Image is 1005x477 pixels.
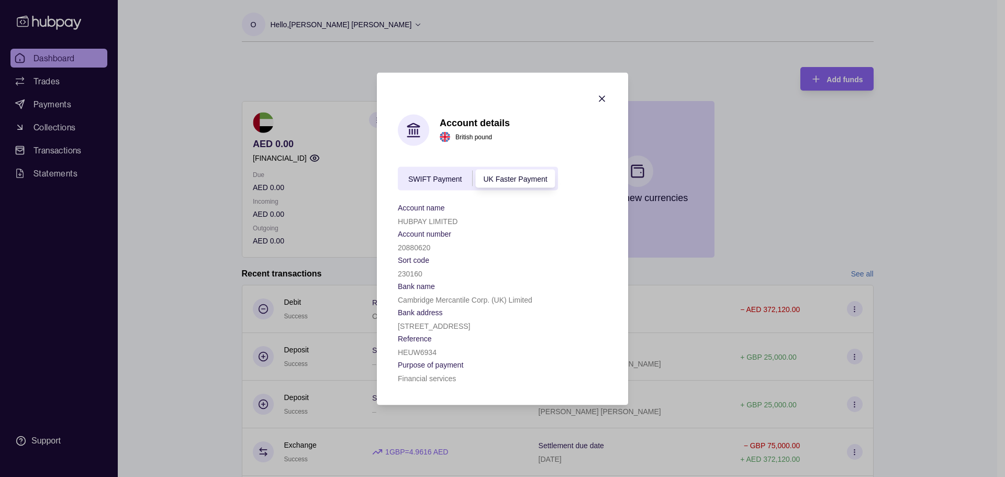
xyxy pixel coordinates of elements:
[398,348,437,356] p: HEUW6934
[398,243,430,251] p: 20880620
[398,360,463,369] p: Purpose of payment
[398,282,435,290] p: Bank name
[398,203,445,212] p: Account name
[398,374,456,382] p: Financial services
[398,321,470,330] p: [STREET_ADDRESS]
[398,295,532,304] p: Cambridge Mercantile Corp. (UK) Limited
[398,167,558,190] div: accountIndex
[398,256,429,264] p: Sort code
[398,269,422,278] p: 230160
[440,117,510,129] h1: Account details
[408,175,462,183] span: SWIFT Payment
[398,217,457,225] p: HUBPAY LIMITED
[398,308,443,316] p: Bank address
[440,132,450,142] img: gb
[455,131,492,143] p: British pound
[483,175,547,183] span: UK Faster Payment
[398,334,432,342] p: Reference
[398,229,451,238] p: Account number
